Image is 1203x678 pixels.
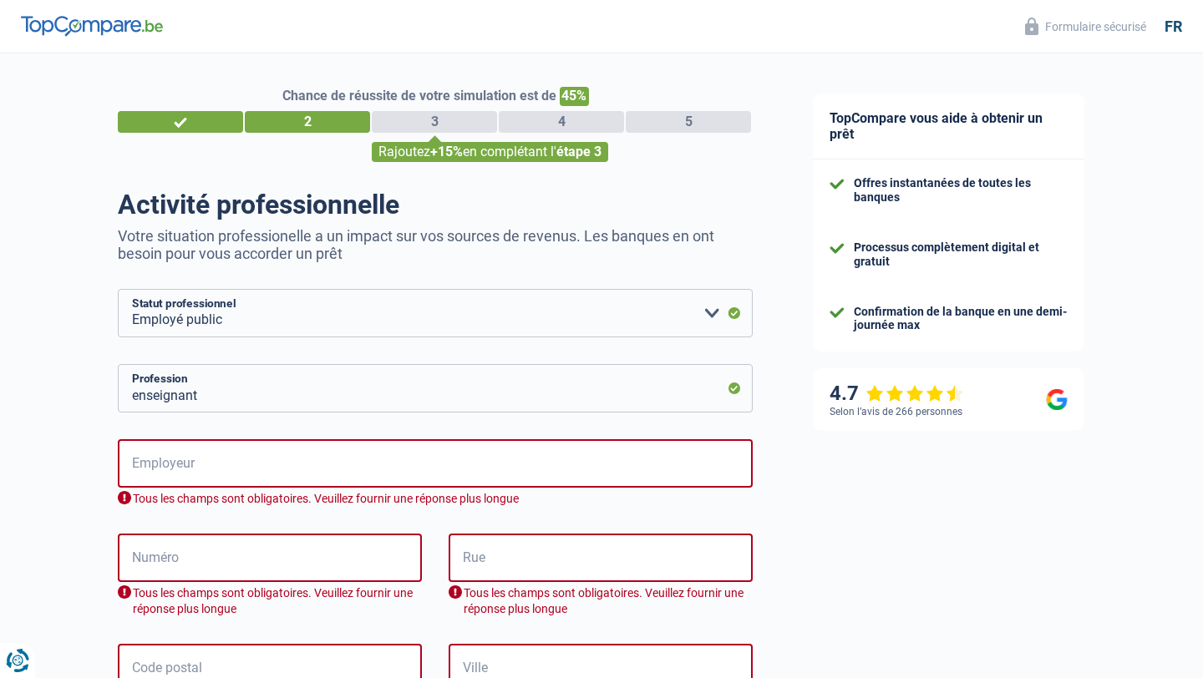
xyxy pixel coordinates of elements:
[372,111,497,133] div: 3
[813,94,1084,159] div: TopCompare vous aide à obtenir un prêt
[118,491,753,507] div: Tous les champs sont obligatoires. Veuillez fournir une réponse plus longue
[1015,13,1156,40] button: Formulaire sécurisé
[499,111,624,133] div: 4
[118,111,243,133] div: 1
[556,144,601,159] span: étape 3
[118,189,753,220] h1: Activité professionnelle
[430,144,463,159] span: +15%
[830,406,962,417] div: Selon l’avis de 266 personnes
[372,142,608,162] div: Rajoutez en complétant l'
[21,16,163,36] img: TopCompare Logo
[282,88,556,104] span: Chance de réussite de votre simulation est de
[560,87,589,106] span: 45%
[118,585,422,617] div: Tous les champs sont obligatoires. Veuillez fournir une réponse plus longue
[1165,18,1182,36] div: fr
[854,305,1068,333] div: Confirmation de la banque en une demi-journée max
[830,382,964,406] div: 4.7
[118,227,753,262] p: Votre situation professionelle a un impact sur vos sources de revenus. Les banques en ont besoin ...
[854,240,1068,269] div: Processus complètement digital et gratuit
[245,111,370,133] div: 2
[626,111,751,133] div: 5
[449,585,753,617] div: Tous les champs sont obligatoires. Veuillez fournir une réponse plus longue
[854,176,1068,205] div: Offres instantanées de toutes les banques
